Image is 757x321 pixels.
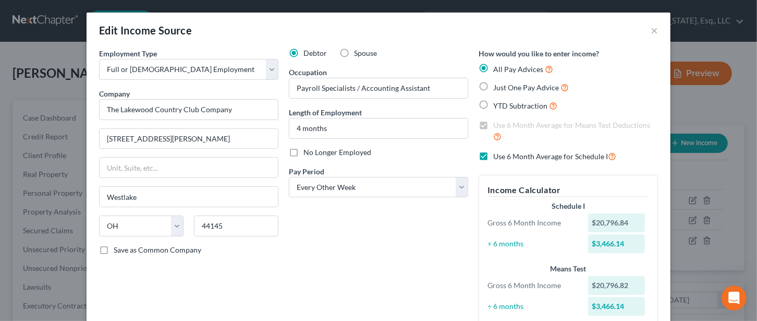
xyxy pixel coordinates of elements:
span: Employment Type [99,49,157,58]
button: Help [139,225,209,267]
h5: Income Calculator [487,184,649,197]
div: Close [183,4,202,23]
input: -- [289,78,468,98]
img: Profile image for Emma [12,114,33,135]
div: [PERSON_NAME] [37,124,97,135]
div: $3,466.14 [588,297,645,316]
img: Profile image for Katie [12,37,33,57]
div: $3,466.14 [588,234,645,253]
span: Home [24,251,45,258]
div: • [DATE] [100,163,129,174]
div: Edit Income Source [99,23,192,38]
span: Debtor [303,49,327,57]
div: Gross 6 Month Income [482,280,583,291]
span: Spouse [354,49,377,57]
img: Profile image for Katie [12,191,33,212]
div: ÷ 6 months [482,239,583,249]
input: Unit, Suite, etc... [100,158,278,177]
span: Save as Common Company [114,245,201,254]
input: Search company by name... [99,99,278,120]
span: Messages [84,251,124,258]
div: [PERSON_NAME] [37,163,97,174]
span: Just One Pay Advice [493,83,559,92]
div: ÷ 6 months [482,301,583,312]
span: Use 6 Month Average for Schedule I [493,152,608,161]
div: [PERSON_NAME] [37,47,97,58]
input: Enter city... [100,187,278,207]
input: Enter zip... [194,216,278,236]
div: [PERSON_NAME] [37,86,97,97]
input: ex: 2 years [289,118,468,138]
h1: Messages [77,5,133,22]
div: [PERSON_NAME] [37,201,97,212]
span: Company [99,89,130,98]
div: Means Test [487,264,649,274]
button: × [651,24,658,37]
div: Schedule I [487,201,649,211]
iframe: Intercom live chat [722,286,747,311]
span: YTD Subtraction [493,101,547,110]
div: Gross 6 Month Income [482,218,583,228]
label: How would you like to enter income? [479,48,599,59]
span: No Longer Employed [303,148,371,157]
span: Help [165,251,182,258]
label: Occupation [289,67,327,78]
img: Profile image for Emma [12,75,33,96]
span: Use 6 Month Average for Means Test Deductions [493,121,650,129]
button: Messages [69,225,139,267]
span: Pay Period [289,167,324,176]
div: $20,796.82 [588,276,645,295]
button: Send us a message [48,193,161,214]
div: $20,796.84 [588,213,645,232]
div: • [DATE] [100,86,129,97]
img: Profile image for Katie [12,152,33,173]
span: All Pay Advices [493,65,543,74]
div: • 1h ago [100,47,129,58]
input: Enter address... [100,129,278,149]
div: • [DATE] [100,124,129,135]
label: Length of Employment [289,107,362,118]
